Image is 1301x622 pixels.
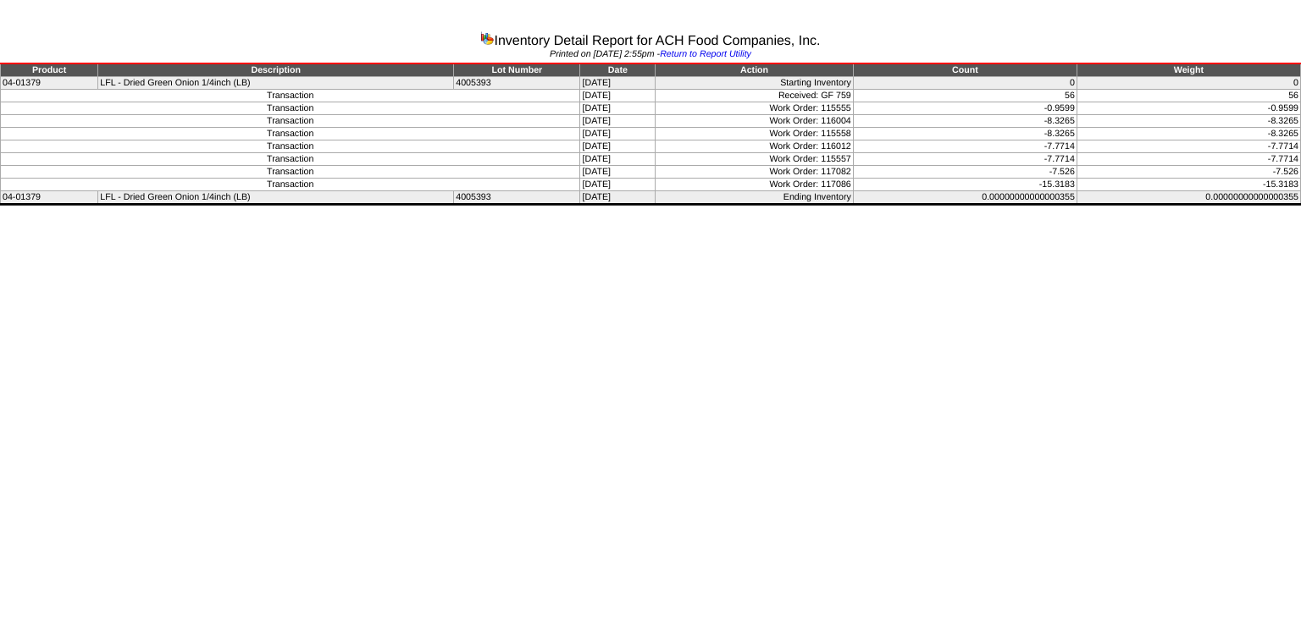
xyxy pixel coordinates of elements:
[1077,166,1300,179] td: -7.526
[1077,153,1300,166] td: -7.7714
[853,179,1077,191] td: -15.3183
[1077,102,1300,115] td: -0.9599
[454,77,580,90] td: 4005393
[580,90,656,102] td: [DATE]
[1,77,98,90] td: 04-01379
[656,153,853,166] td: Work Order: 115557
[656,128,853,140] td: Work Order: 115558
[580,63,656,77] td: Date
[98,77,454,90] td: LFL - Dried Green Onion 1/4inch (LB)
[1077,191,1300,205] td: 0.00000000000000355
[1,179,580,191] td: Transaction
[660,49,751,59] a: Return to Report Utility
[454,63,580,77] td: Lot Number
[580,179,656,191] td: [DATE]
[454,191,580,205] td: 4005393
[98,63,454,77] td: Description
[1077,128,1300,140] td: -8.3265
[1077,140,1300,153] td: -7.7714
[656,166,853,179] td: Work Order: 117082
[1,102,580,115] td: Transaction
[1,90,580,102] td: Transaction
[98,191,454,205] td: LFL - Dried Green Onion 1/4inch (LB)
[656,115,853,128] td: Work Order: 116004
[580,166,656,179] td: [DATE]
[656,102,853,115] td: Work Order: 115555
[580,115,656,128] td: [DATE]
[853,153,1077,166] td: -7.7714
[853,140,1077,153] td: -7.7714
[480,31,494,45] img: graph.gif
[580,153,656,166] td: [DATE]
[656,179,853,191] td: Work Order: 117086
[1,115,580,128] td: Transaction
[853,90,1077,102] td: 56
[1077,179,1300,191] td: -15.3183
[656,140,853,153] td: Work Order: 116012
[853,166,1077,179] td: -7.526
[1077,63,1300,77] td: Weight
[656,90,853,102] td: Received: GF 759
[1,166,580,179] td: Transaction
[1,140,580,153] td: Transaction
[1,191,98,205] td: 04-01379
[853,102,1077,115] td: -0.9599
[1077,77,1300,90] td: 0
[580,128,656,140] td: [DATE]
[1,153,580,166] td: Transaction
[853,63,1077,77] td: Count
[656,77,853,90] td: Starting Inventory
[656,63,853,77] td: Action
[1,63,98,77] td: Product
[1077,115,1300,128] td: -8.3265
[853,115,1077,128] td: -8.3265
[656,191,853,205] td: Ending Inventory
[853,128,1077,140] td: -8.3265
[853,77,1077,90] td: 0
[853,191,1077,205] td: 0.00000000000000355
[580,191,656,205] td: [DATE]
[1077,90,1300,102] td: 56
[1,128,580,140] td: Transaction
[580,77,656,90] td: [DATE]
[580,102,656,115] td: [DATE]
[580,140,656,153] td: [DATE]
